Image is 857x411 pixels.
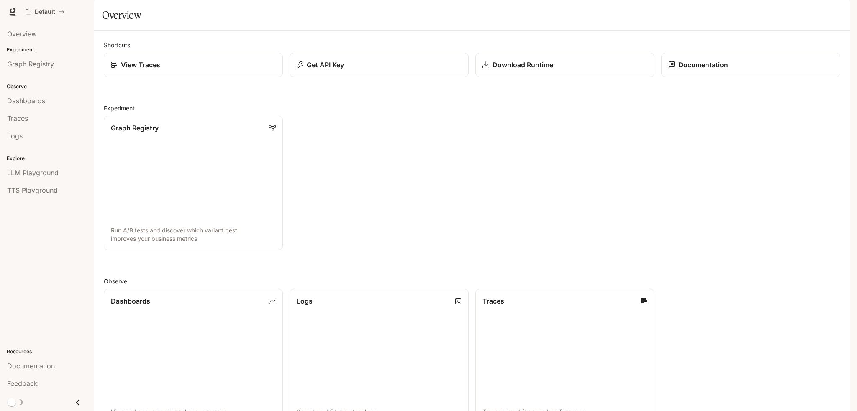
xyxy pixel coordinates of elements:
p: Get API Key [307,60,344,70]
a: Graph RegistryRun A/B tests and discover which variant best improves your business metrics [104,116,283,250]
h2: Observe [104,277,840,286]
p: Graph Registry [111,123,159,133]
button: Get API Key [290,53,469,77]
h1: Overview [102,7,141,23]
p: Run A/B tests and discover which variant best improves your business metrics [111,226,276,243]
p: View Traces [121,60,160,70]
p: Logs [297,296,313,306]
a: Documentation [661,53,840,77]
h2: Experiment [104,104,840,112]
h2: Shortcuts [104,41,840,49]
button: All workspaces [22,3,68,20]
p: Default [35,8,55,15]
p: Documentation [678,60,728,70]
p: Dashboards [111,296,150,306]
a: View Traces [104,53,283,77]
p: Download Runtime [493,60,553,70]
p: Traces [482,296,504,306]
a: Download Runtime [475,53,654,77]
